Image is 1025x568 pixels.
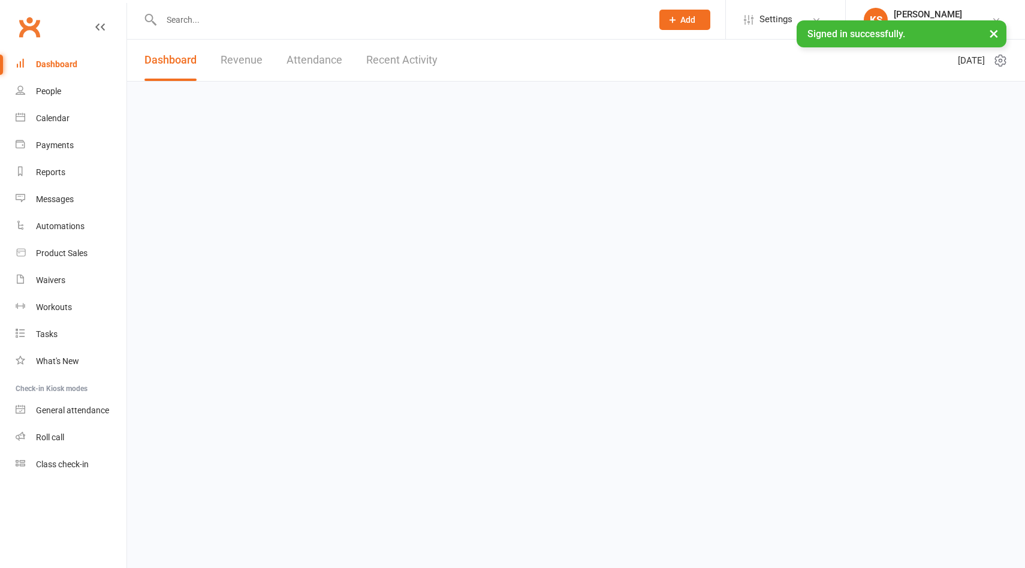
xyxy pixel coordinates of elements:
[16,294,126,321] a: Workouts
[894,20,962,31] div: Coastal All-Stars
[864,8,888,32] div: KS
[14,12,44,42] a: Clubworx
[16,397,126,424] a: General attendance kiosk mode
[983,20,1005,46] button: ×
[144,40,197,81] a: Dashboard
[807,28,905,40] span: Signed in successfully.
[680,15,695,25] span: Add
[287,40,342,81] a: Attendance
[158,11,644,28] input: Search...
[366,40,438,81] a: Recent Activity
[16,240,126,267] a: Product Sales
[16,451,126,478] a: Class kiosk mode
[759,6,792,33] span: Settings
[894,9,962,20] div: [PERSON_NAME]
[16,132,126,159] a: Payments
[16,159,126,186] a: Reports
[36,59,77,69] div: Dashboard
[16,51,126,78] a: Dashboard
[16,348,126,375] a: What's New
[958,53,985,68] span: [DATE]
[16,105,126,132] a: Calendar
[16,424,126,451] a: Roll call
[36,459,89,469] div: Class check-in
[36,86,61,96] div: People
[36,194,74,204] div: Messages
[16,267,126,294] a: Waivers
[36,329,58,339] div: Tasks
[659,10,710,30] button: Add
[36,302,72,312] div: Workouts
[16,213,126,240] a: Automations
[36,113,70,123] div: Calendar
[16,186,126,213] a: Messages
[36,275,65,285] div: Waivers
[221,40,263,81] a: Revenue
[36,140,74,150] div: Payments
[16,321,126,348] a: Tasks
[36,356,79,366] div: What's New
[36,248,88,258] div: Product Sales
[36,167,65,177] div: Reports
[16,78,126,105] a: People
[36,405,109,415] div: General attendance
[36,221,85,231] div: Automations
[36,432,64,442] div: Roll call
